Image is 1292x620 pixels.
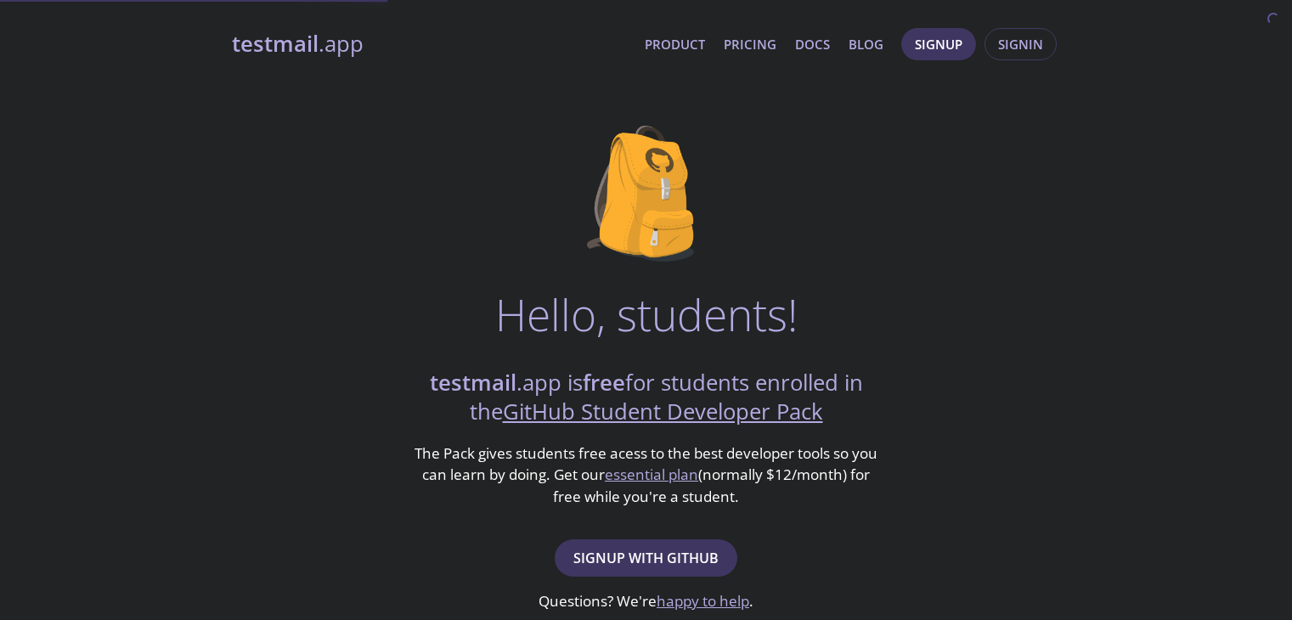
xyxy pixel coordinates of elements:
button: Signin [985,28,1057,60]
a: Docs [795,33,830,55]
button: Signup [901,28,976,60]
a: Pricing [724,33,776,55]
button: Signup with GitHub [555,539,737,577]
a: GitHub Student Developer Pack [503,397,823,426]
img: github-student-backpack.png [587,126,705,262]
span: Signup [915,33,962,55]
strong: testmail [430,368,516,397]
h1: Hello, students! [495,289,798,340]
a: Blog [849,33,883,55]
a: essential plan [605,465,698,484]
strong: free [583,368,625,397]
a: testmail.app [232,30,631,59]
span: Signin [998,33,1043,55]
span: Signup with GitHub [573,546,719,570]
h3: The Pack gives students free acess to the best developer tools so you can learn by doing. Get our... [413,442,880,508]
a: Product [645,33,705,55]
a: happy to help [657,591,749,611]
strong: testmail [232,29,319,59]
h3: Questions? We're . [539,590,753,612]
h2: .app is for students enrolled in the [413,369,880,427]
